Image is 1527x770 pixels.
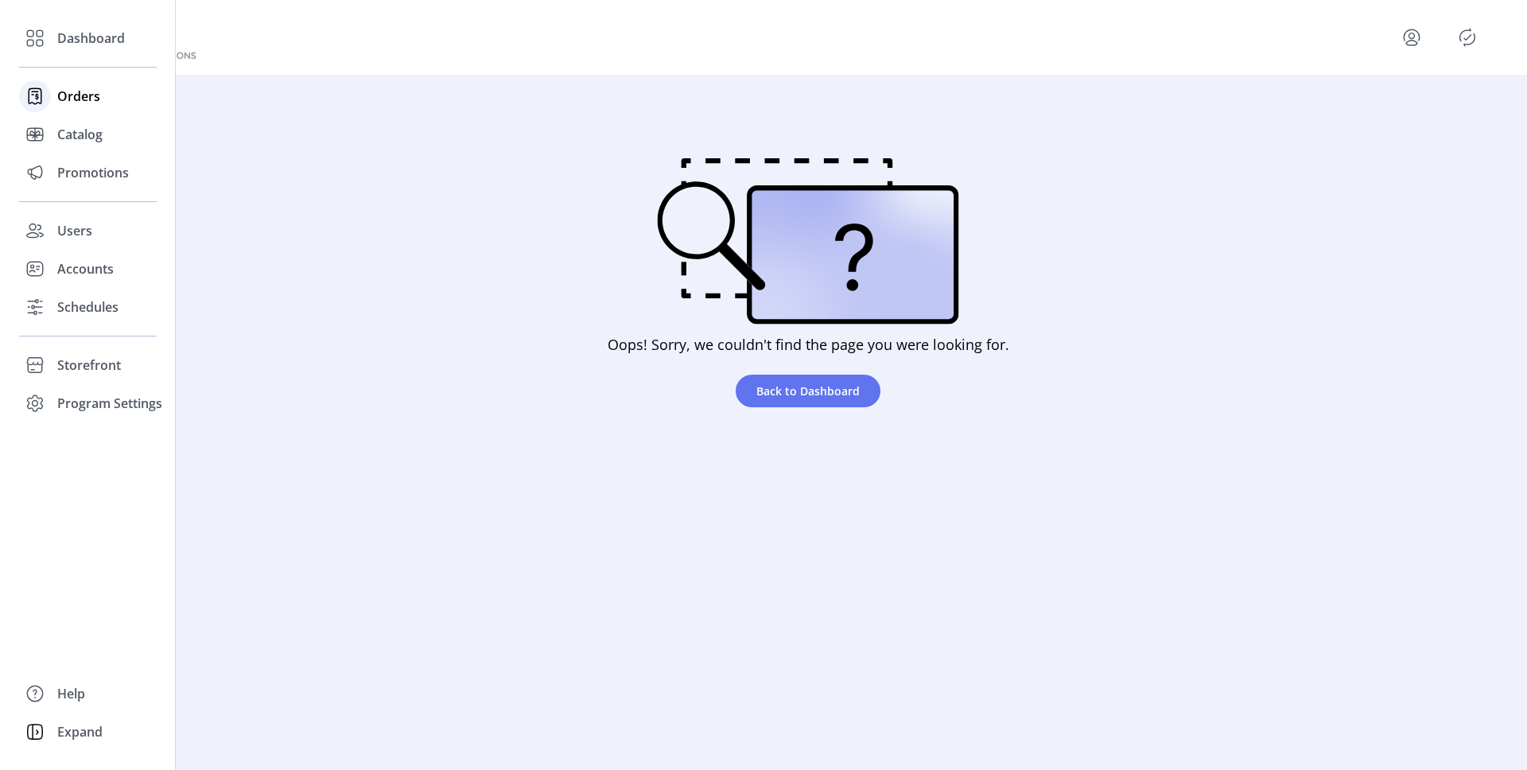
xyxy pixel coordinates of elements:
[736,375,880,407] button: Back to Dashboard
[57,684,85,703] span: Help
[57,297,119,317] span: Schedules
[57,125,103,144] span: Catalog
[57,163,129,182] span: Promotions
[57,394,162,413] span: Program Settings
[1455,25,1480,50] button: Publisher Panel
[756,383,860,399] span: Back to Dashboard
[57,722,103,741] span: Expand
[57,356,121,375] span: Storefront
[608,334,1009,356] h5: Oops! Sorry, we couldn't find the page you were looking for.
[57,221,92,240] span: Users
[57,29,125,48] span: Dashboard
[57,259,114,278] span: Accounts
[57,87,100,106] span: Orders
[1399,25,1424,50] button: menu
